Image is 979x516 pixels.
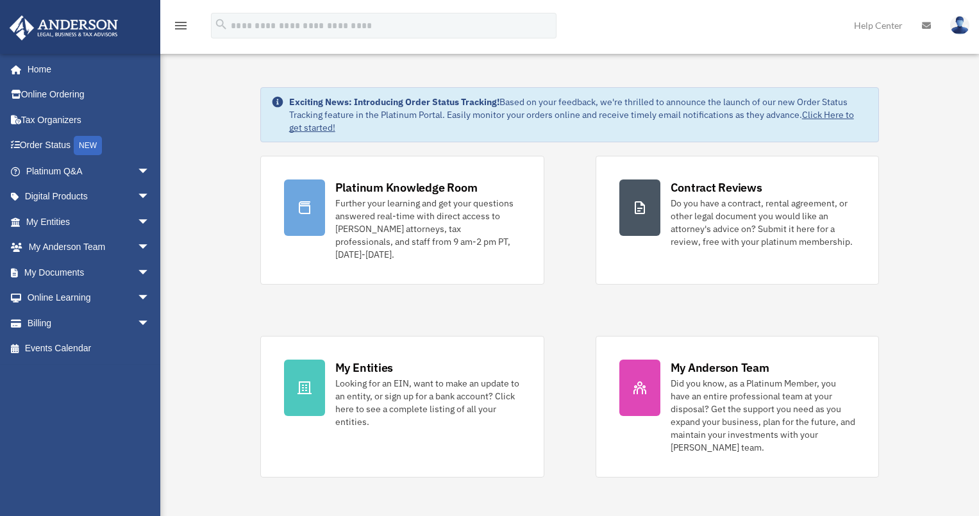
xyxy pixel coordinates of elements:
a: Platinum Q&Aarrow_drop_down [9,158,169,184]
a: Platinum Knowledge Room Further your learning and get your questions answered real-time with dire... [260,156,544,285]
i: menu [173,18,188,33]
a: My Entitiesarrow_drop_down [9,209,169,235]
i: search [214,17,228,31]
a: My Entities Looking for an EIN, want to make an update to an entity, or sign up for a bank accoun... [260,336,544,478]
a: Contract Reviews Do you have a contract, rental agreement, or other legal document you would like... [596,156,880,285]
a: My Anderson Team Did you know, as a Platinum Member, you have an entire professional team at your... [596,336,880,478]
div: NEW [74,136,102,155]
div: Do you have a contract, rental agreement, or other legal document you would like an attorney's ad... [671,197,856,248]
a: Tax Organizers [9,107,169,133]
span: arrow_drop_down [137,184,163,210]
span: arrow_drop_down [137,158,163,185]
strong: Exciting News: Introducing Order Status Tracking! [289,96,499,108]
div: Did you know, as a Platinum Member, you have an entire professional team at your disposal? Get th... [671,377,856,454]
a: Click Here to get started! [289,109,854,133]
span: arrow_drop_down [137,260,163,286]
a: Online Ordering [9,82,169,108]
span: arrow_drop_down [137,209,163,235]
span: arrow_drop_down [137,310,163,337]
a: Billingarrow_drop_down [9,310,169,336]
div: Platinum Knowledge Room [335,179,478,196]
div: Based on your feedback, we're thrilled to announce the launch of our new Order Status Tracking fe... [289,96,869,134]
a: Digital Productsarrow_drop_down [9,184,169,210]
div: Contract Reviews [671,179,762,196]
a: Home [9,56,163,82]
img: Anderson Advisors Platinum Portal [6,15,122,40]
a: Online Learningarrow_drop_down [9,285,169,311]
div: Looking for an EIN, want to make an update to an entity, or sign up for a bank account? Click her... [335,377,521,428]
a: My Documentsarrow_drop_down [9,260,169,285]
a: menu [173,22,188,33]
span: arrow_drop_down [137,235,163,261]
div: Further your learning and get your questions answered real-time with direct access to [PERSON_NAM... [335,197,521,261]
div: My Entities [335,360,393,376]
span: arrow_drop_down [137,285,163,312]
a: Order StatusNEW [9,133,169,159]
div: My Anderson Team [671,360,769,376]
img: User Pic [950,16,969,35]
a: My Anderson Teamarrow_drop_down [9,235,169,260]
a: Events Calendar [9,336,169,362]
